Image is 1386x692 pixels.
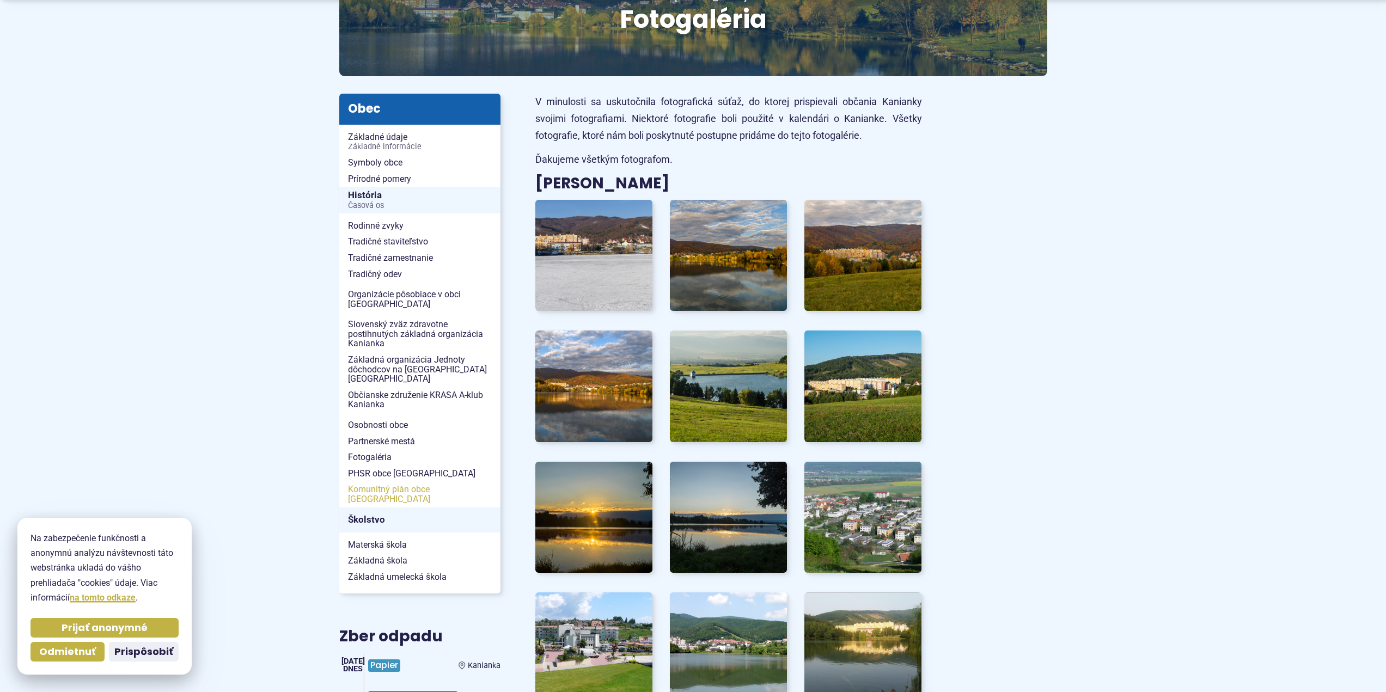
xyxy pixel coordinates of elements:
span: PHSR obce [GEOGRAPHIC_DATA] [348,466,492,482]
a: Základná umelecká škola [339,569,500,585]
span: Fotogaléria [620,2,767,36]
a: PHSR obce [GEOGRAPHIC_DATA] [339,466,500,482]
span: Partnerské mestá [348,433,492,450]
img: Naša Kanianka 3 [804,200,921,311]
span: Základná organizácia Jednoty dôchodcov na [GEOGRAPHIC_DATA] [GEOGRAPHIC_DATA] [348,352,492,387]
span: Kanianka [468,661,500,670]
a: Materská škola [339,537,500,553]
img: Naša Kanianka 9 [804,462,921,573]
a: Tradičné zamestnanie [339,250,500,266]
a: HistóriaČasová os [339,187,500,213]
span: Osobnosti obce [348,417,492,433]
span: História [348,187,492,213]
img: Naša Kanianka 4 [535,330,652,442]
span: Tradičný odev [348,266,492,283]
span: Prírodné pomery [348,171,492,187]
a: Školstvo [339,507,500,532]
a: Otvoriť obrázok v popupe. [535,200,652,311]
a: Otvoriť obrázok v popupe. [535,462,652,573]
img: Naša Kanianka 2 [670,200,787,311]
a: Papier Kanianka [DATE] Dnes [339,653,500,678]
a: Fotogaléria [339,449,500,466]
span: Základná škola [348,553,492,569]
span: Rodinné zvyky [348,218,492,234]
a: Slovenský zväz zdravotne postihnutých základná organizácia Kanianka [339,316,500,352]
p: V minulosti sa uskutočnila fotografická súťaž, do ktorej prispievali občania Kanianky svojimi fot... [535,94,922,144]
a: Tradičný odev [339,266,500,283]
a: Otvoriť obrázok v popupe. [804,200,921,311]
span: Základná umelecká škola [348,569,492,585]
a: na tomto odkaze [70,592,136,603]
span: Časová os [348,201,492,210]
span: Dnes [343,664,363,673]
a: Základná organizácia Jednoty dôchodcov na [GEOGRAPHIC_DATA] [GEOGRAPHIC_DATA] [339,352,500,387]
a: Partnerské mestá [339,433,500,450]
span: Prispôsobiť [114,646,173,658]
a: Otvoriť obrázok v popupe. [670,462,787,573]
span: Školstvo [348,511,492,528]
a: Otvoriť obrázok v popupe. [535,330,652,442]
span: Občianske združenie KRASA A-klub Kanianka [348,387,492,413]
img: Naša Kanianka 1 [535,200,652,311]
span: [DATE] [341,657,365,666]
button: Odmietnuť [30,642,105,662]
span: Komunitný plán obce [GEOGRAPHIC_DATA] [348,481,492,507]
a: Otvoriť obrázok v popupe. [670,330,787,442]
a: Základná škola [339,553,500,569]
h3: Obec [339,94,500,124]
span: Základné údaje [348,129,492,155]
img: Naša Kanianka 5 [670,330,787,442]
button: Prispôsobiť [109,642,179,662]
span: Odmietnuť [39,646,96,658]
span: Slovenský zväz zdravotne postihnutých základná organizácia Kanianka [348,316,492,352]
a: Komunitný plán obce [GEOGRAPHIC_DATA] [339,481,500,507]
span: Organizácie pôsobiace v obci [GEOGRAPHIC_DATA] [348,286,492,312]
a: Otvoriť obrázok v popupe. [804,462,921,573]
a: Otvoriť obrázok v popupe. [804,330,921,442]
span: Materská škola [348,537,492,553]
a: Symboly obce [339,155,500,171]
a: Rodinné zvyky [339,218,500,234]
a: Občianske združenie KRASA A-klub Kanianka [339,387,500,413]
img: Naša Kanianka 7 [535,462,652,573]
a: Otvoriť obrázok v popupe. [670,200,787,311]
p: Na zabezpečenie funkčnosti a anonymnú analýzu návštevnosti táto webstránka ukladá do vášho prehli... [30,531,179,605]
a: Tradičné staviteľstvo [339,234,500,250]
span: Prijať anonymné [62,622,148,634]
span: Fotogaléria [348,449,492,466]
a: Organizácie pôsobiace v obci [GEOGRAPHIC_DATA] [339,286,500,312]
span: Tradičné staviteľstvo [348,234,492,250]
h3: [PERSON_NAME] [535,175,922,192]
img: Naša Kanianka 8 [670,462,787,573]
a: Základné údajeZákladné informácie [339,129,500,155]
span: Základné informácie [348,143,492,151]
button: Prijať anonymné [30,618,179,638]
span: Papier [368,659,400,672]
p: Ďakujeme všetkým fotografom. [535,151,922,168]
a: Osobnosti obce [339,417,500,433]
span: Tradičné zamestnanie [348,250,492,266]
span: Symboly obce [348,155,492,171]
img: Naša Kanianka 6 [804,330,921,442]
h3: Zber odpadu [339,628,500,645]
a: Prírodné pomery [339,171,500,187]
